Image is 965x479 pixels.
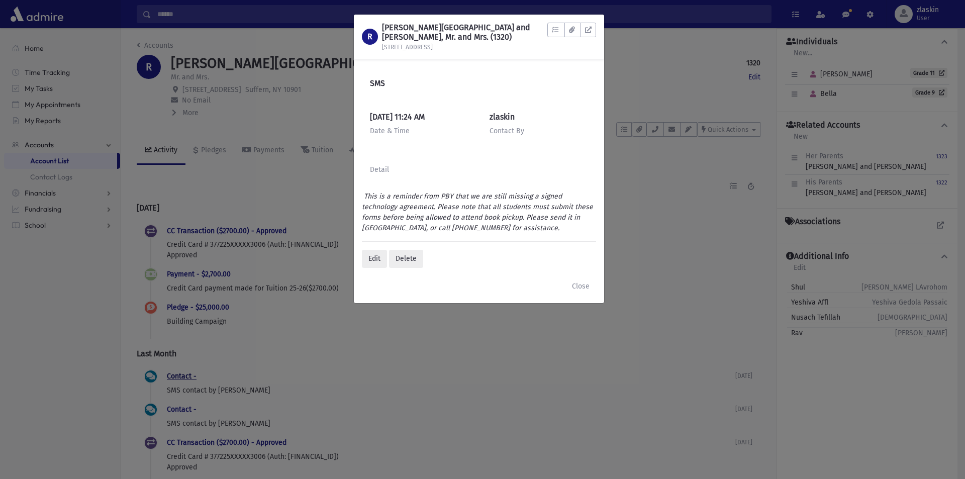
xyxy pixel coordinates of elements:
div: R [362,29,378,45]
h6: [STREET_ADDRESS] [382,44,547,51]
div: Detail [370,164,588,175]
button: Close [565,277,596,295]
i: This is a reminder from PBY that we are still missing a signed technology agreement. Please note ... [362,192,595,232]
h1: [PERSON_NAME][GEOGRAPHIC_DATA] and [PERSON_NAME], Mr. and Mrs. (1320) [382,23,547,42]
h6: zlaskin [490,112,588,122]
div: Edit [362,250,387,268]
a: R [PERSON_NAME][GEOGRAPHIC_DATA] and [PERSON_NAME], Mr. and Mrs. (1320) [STREET_ADDRESS] [362,23,547,51]
div: Contact By [490,126,588,136]
h6: [DATE] 11:24 AM [370,112,468,122]
h6: SMS [370,78,588,88]
div: Date & Time [370,126,468,136]
div: Delete [389,250,423,268]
